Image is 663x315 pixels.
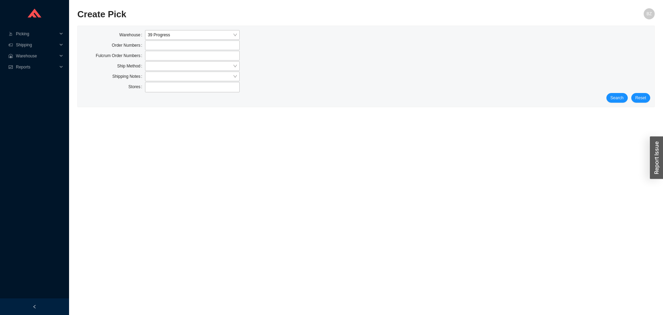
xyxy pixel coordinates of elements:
[128,82,145,92] label: Stores
[32,305,37,309] span: left
[646,8,652,19] span: BZ
[16,39,57,50] span: Shipping
[635,94,646,101] span: Reset
[16,28,57,39] span: Picking
[96,51,145,61] label: Fulcrum Order Numbers
[606,93,628,103] button: Search
[148,30,237,39] span: 39 Progress
[119,30,145,40] label: Warehouse
[16,50,57,62] span: Warehouse
[8,65,13,69] span: fund
[117,61,145,71] label: Ship Method
[16,62,57,73] span: Reports
[631,93,650,103] button: Reset
[112,40,145,50] label: Order Numbers
[77,8,510,20] h2: Create Pick
[112,72,145,81] label: Shipping Notes
[611,94,624,101] span: Search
